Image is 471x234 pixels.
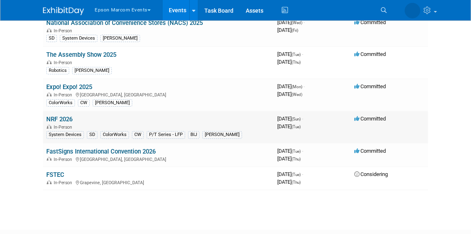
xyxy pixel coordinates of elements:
div: P/T Series - LFP [147,131,185,138]
span: - [303,83,305,89]
div: [PERSON_NAME] [202,131,242,138]
span: Committed [354,83,386,89]
span: [DATE] [277,156,301,162]
span: [DATE] [277,148,303,154]
span: Committed [354,19,386,25]
span: (Wed) [292,20,302,25]
span: In-Person [54,60,75,65]
div: [PERSON_NAME] [93,99,132,107]
span: - [302,51,303,57]
span: (Thu) [292,157,301,161]
span: Considering [354,171,388,177]
span: [DATE] [277,83,305,89]
span: - [302,171,303,177]
img: Lucy Roberts [405,3,420,18]
span: [DATE] [277,179,301,185]
span: (Sun) [292,117,301,121]
img: In-Person Event [47,180,52,184]
div: ColorWorks [46,99,75,107]
div: CW [78,99,90,107]
div: [PERSON_NAME] [72,67,112,74]
span: Committed [354,51,386,57]
span: [DATE] [277,91,302,97]
span: In-Person [54,92,75,98]
img: In-Person Event [47,125,52,129]
div: [GEOGRAPHIC_DATA], [GEOGRAPHIC_DATA] [46,156,271,162]
span: In-Person [54,180,75,185]
a: NRF 2026 [46,116,72,123]
div: SD [46,35,57,42]
span: [DATE] [277,116,303,122]
div: Robotics [46,67,69,74]
span: (Tue) [292,125,301,129]
img: In-Person Event [47,28,52,32]
div: [PERSON_NAME] [100,35,140,42]
a: The Assembly Show 2025 [46,51,116,58]
span: [DATE] [277,19,305,25]
span: [DATE] [277,171,303,177]
img: In-Person Event [47,92,52,96]
span: Committed [354,148,386,154]
img: In-Person Event [47,157,52,161]
div: CW [132,131,144,138]
span: Committed [354,116,386,122]
a: FastSigns International Convention 2026 [46,148,156,155]
span: (Tue) [292,52,301,57]
span: [DATE] [277,123,301,129]
span: (Thu) [292,180,301,185]
a: National Association of Convenience Stores (NACS) 2025 [46,19,203,27]
div: Grapevine, [GEOGRAPHIC_DATA] [46,179,271,185]
span: (Wed) [292,92,302,97]
div: SD [87,131,97,138]
span: - [302,148,303,154]
div: System Devices [46,131,84,138]
span: [DATE] [277,51,303,57]
div: [GEOGRAPHIC_DATA], [GEOGRAPHIC_DATA] [46,91,271,98]
span: - [303,19,305,25]
div: BIJ [188,131,199,138]
a: Expo! Expo! 2025 [46,83,92,91]
img: ExhibitDay [43,7,84,15]
span: In-Person [54,28,75,33]
span: (Tue) [292,149,301,154]
span: In-Person [54,157,75,162]
span: (Mon) [292,85,302,89]
span: In-Person [54,125,75,130]
span: [DATE] [277,27,298,33]
span: (Thu) [292,60,301,65]
span: [DATE] [277,59,301,65]
span: (Tue) [292,172,301,177]
img: In-Person Event [47,60,52,64]
div: ColorWorks [100,131,129,138]
span: (Fri) [292,28,298,33]
a: FSTEC [46,171,64,178]
span: - [302,116,303,122]
div: System Devices [60,35,97,42]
